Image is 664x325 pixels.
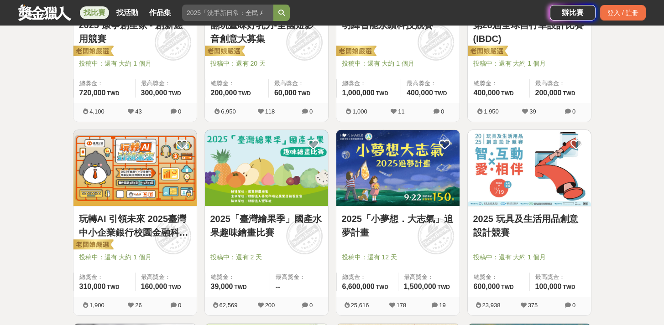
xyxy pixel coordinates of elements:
span: 62,569 [220,302,238,309]
img: 老闆娘嚴選 [203,45,245,58]
span: 最高獎金： [274,79,323,88]
span: 投稿中：還有 大約 1 個月 [473,59,586,68]
span: TWD [238,90,251,97]
span: 1,000 [352,108,367,115]
span: 總獎金： [79,273,130,282]
span: 43 [135,108,141,115]
span: 投稿中：還有 2 天 [210,253,323,262]
span: 1,000,000 [342,89,375,97]
a: Cover Image [336,130,460,206]
span: 26 [135,302,141,309]
span: TWD [234,284,246,290]
span: 160,000 [141,283,167,290]
span: 0 [309,108,313,115]
a: 找比賽 [80,6,109,19]
span: 200,000 [211,89,237,97]
a: 玩轉AI 引領未來 2025臺灣中小企業銀行校園金融科技創意挑戰賽 [79,212,191,239]
span: 最高獎金： [141,79,191,88]
span: 60,000 [274,89,297,97]
span: 最高獎金： [535,273,586,282]
span: 投稿中：還有 20 天 [210,59,323,68]
span: 最高獎金： [276,273,323,282]
span: 39,000 [211,283,233,290]
span: 最高獎金： [404,273,454,282]
a: 作品集 [146,6,175,19]
span: 6,600,000 [342,283,375,290]
span: 總獎金： [474,79,524,88]
span: 0 [178,108,181,115]
img: 老闆娘嚴選 [466,45,508,58]
span: TWD [168,284,181,290]
span: 最高獎金： [141,273,191,282]
span: TWD [168,90,181,97]
span: 1,900 [89,302,105,309]
span: 總獎金： [211,79,263,88]
a: 2025「小夢想．大志氣」追夢計畫 [342,212,454,239]
span: 總獎金： [342,273,392,282]
img: Cover Image [205,130,328,206]
span: TWD [438,284,450,290]
span: 25,616 [351,302,369,309]
a: 第26屆全球自行車設計比賽(IBDC) [473,18,586,46]
span: 118 [265,108,275,115]
img: 老闆娘嚴選 [72,239,114,252]
a: 2025 康寧創星家 - 創新應用競賽 [79,18,191,46]
span: 720,000 [79,89,106,97]
a: 翻玩臺味好乳力-全國短影音創意大募集 [210,18,323,46]
span: TWD [107,284,119,290]
span: TWD [298,90,310,97]
span: 100,000 [535,283,562,290]
span: 0 [572,302,575,309]
span: 投稿中：還有 大約 1 個月 [473,253,586,262]
span: TWD [563,284,575,290]
span: 投稿中：還有 大約 1 個月 [79,59,191,68]
img: 老闆娘嚴選 [335,45,376,58]
span: 200 [265,302,275,309]
span: TWD [501,90,513,97]
span: 1,500,000 [404,283,436,290]
span: 6,950 [221,108,236,115]
a: 辦比賽 [550,5,596,21]
span: 11 [398,108,404,115]
span: TWD [376,90,388,97]
input: 2025「洗手新日常：全民 ALL IN」洗手歌全台徵選 [182,5,273,21]
img: 老闆娘嚴選 [72,45,114,58]
span: TWD [501,284,513,290]
span: 總獎金： [79,79,130,88]
span: 200,000 [535,89,562,97]
span: 39 [529,108,536,115]
a: 2025「臺灣繪果季」國產水果趣味繪畫比賽 [210,212,323,239]
span: 總獎金： [474,273,524,282]
span: 400,000 [474,89,500,97]
span: 投稿中：還有 大約 1 個月 [342,59,454,68]
span: 400,000 [407,89,433,97]
a: Cover Image [73,130,197,206]
span: 投稿中：還有 大約 1 個月 [79,253,191,262]
img: Cover Image [73,130,197,206]
span: 總獎金： [211,273,264,282]
span: 300,000 [141,89,167,97]
a: 2025 玩具及生活用品創意設計競賽 [473,212,586,239]
span: 600,000 [474,283,500,290]
span: TWD [376,284,388,290]
span: 19 [439,302,445,309]
span: TWD [434,90,447,97]
span: 178 [397,302,407,309]
span: 總獎金： [342,79,396,88]
img: Cover Image [468,130,591,206]
a: Cover Image [468,130,591,206]
span: 最高獎金： [407,79,454,88]
span: 最高獎金： [535,79,586,88]
span: 0 [178,302,181,309]
a: Cover Image [205,130,328,206]
span: 1,950 [484,108,499,115]
span: 23,938 [482,302,501,309]
span: 310,000 [79,283,106,290]
span: 4,100 [89,108,105,115]
span: 0 [441,108,444,115]
span: TWD [563,90,575,97]
span: 0 [309,302,313,309]
span: 投稿中：還有 12 天 [342,253,454,262]
img: Cover Image [336,130,460,206]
